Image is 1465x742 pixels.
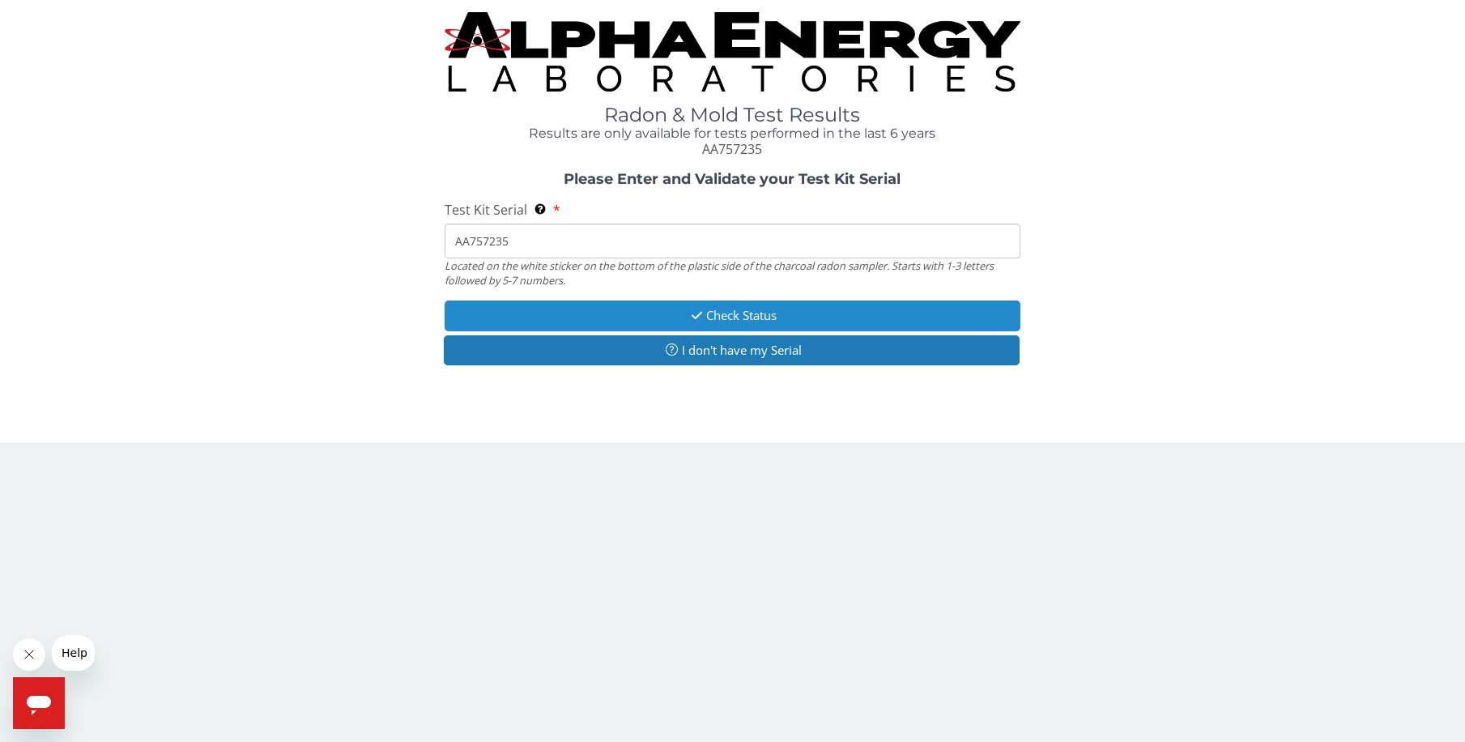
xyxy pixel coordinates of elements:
h4: Results are only available for tests performed in the last 6 years [445,126,1021,141]
iframe: Button to launch messaging window [13,677,65,729]
div: Located on the white sticker on the bottom of the plastic side of the charcoal radon sampler. Sta... [445,258,1021,288]
h1: Radon & Mold Test Results [445,104,1021,126]
iframe: Message from company [52,635,95,671]
img: TightCrop.jpg [445,12,1021,92]
button: I don't have my Serial [444,335,1020,365]
button: Check Status [445,301,1021,330]
span: AA757235 [702,140,762,158]
strong: Please Enter and Validate your Test Kit Serial [564,170,901,188]
span: Test Kit Serial [445,201,527,219]
iframe: Close message [13,638,45,671]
